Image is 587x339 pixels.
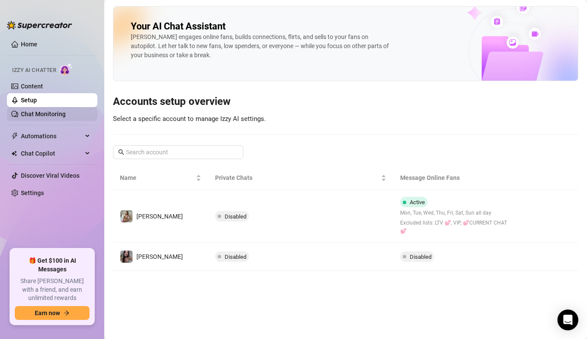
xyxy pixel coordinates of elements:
span: Mon, Tue, Wed, Thu, Fri, Sat, Sun all day [400,209,510,217]
span: search [118,149,124,155]
a: Discover Viral Videos [21,172,80,179]
span: Chat Copilot [21,147,83,160]
span: 🎁 Get $100 in AI Messages [15,257,90,274]
img: logo-BBDzfeDw.svg [7,21,72,29]
span: [PERSON_NAME] [136,253,183,260]
span: thunderbolt [11,133,18,140]
span: Izzy AI Chatter [12,66,56,75]
button: Earn nowarrow-right [15,306,90,320]
span: Earn now [35,310,60,316]
span: arrow-right [63,310,70,316]
img: Alice [120,251,133,263]
div: [PERSON_NAME] engages online fans, builds connections, flirts, and sells to your fans on autopilo... [131,33,391,60]
img: Ella [120,210,133,222]
span: Excluded lists: LTV 💕, VIP, 💕CURRENT CHAT💕 [400,219,510,235]
th: Private Chats [208,166,393,190]
input: Search account [126,147,231,157]
span: Private Chats [215,173,379,183]
a: Content [21,83,43,90]
span: Disabled [225,213,246,220]
img: Chat Copilot [11,150,17,156]
span: [PERSON_NAME] [136,213,183,220]
span: Select a specific account to manage Izzy AI settings. [113,115,266,123]
th: Name [113,166,208,190]
th: Message Online Fans [393,166,517,190]
span: Disabled [410,254,431,260]
a: Chat Monitoring [21,111,66,117]
img: AI Chatter [60,63,73,75]
h2: Your AI Chat Assistant [131,20,226,33]
h3: Accounts setup overview [113,95,578,109]
span: Automations [21,129,83,143]
span: Share [PERSON_NAME] with a friend, and earn unlimited rewards [15,277,90,303]
div: Open Intercom Messenger [557,310,578,330]
a: Setup [21,97,37,104]
span: Disabled [225,254,246,260]
span: Name [120,173,194,183]
span: Active [410,199,425,205]
a: Home [21,41,37,48]
a: Settings [21,189,44,196]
